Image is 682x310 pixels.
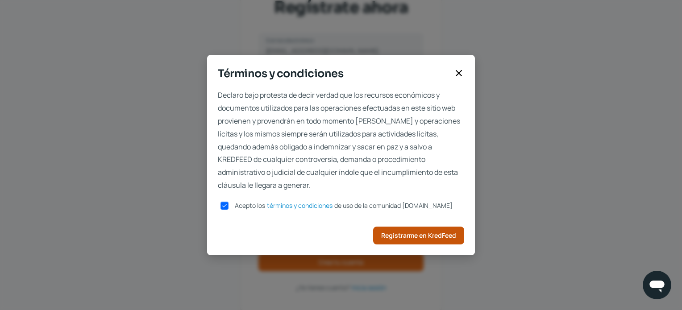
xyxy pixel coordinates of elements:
[373,227,464,244] button: Registrarme en KredFeed
[218,89,464,191] span: Declaro bajo protesta de decir verdad que los recursos económicos y documentos utilizados para la...
[648,276,666,294] img: chatIcon
[235,201,265,210] span: Acepto los
[218,66,450,82] span: Términos y condiciones
[267,203,333,209] a: términos y condiciones
[381,232,456,239] span: Registrarme en KredFeed
[334,201,453,210] span: de uso de la comunidad [DOMAIN_NAME]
